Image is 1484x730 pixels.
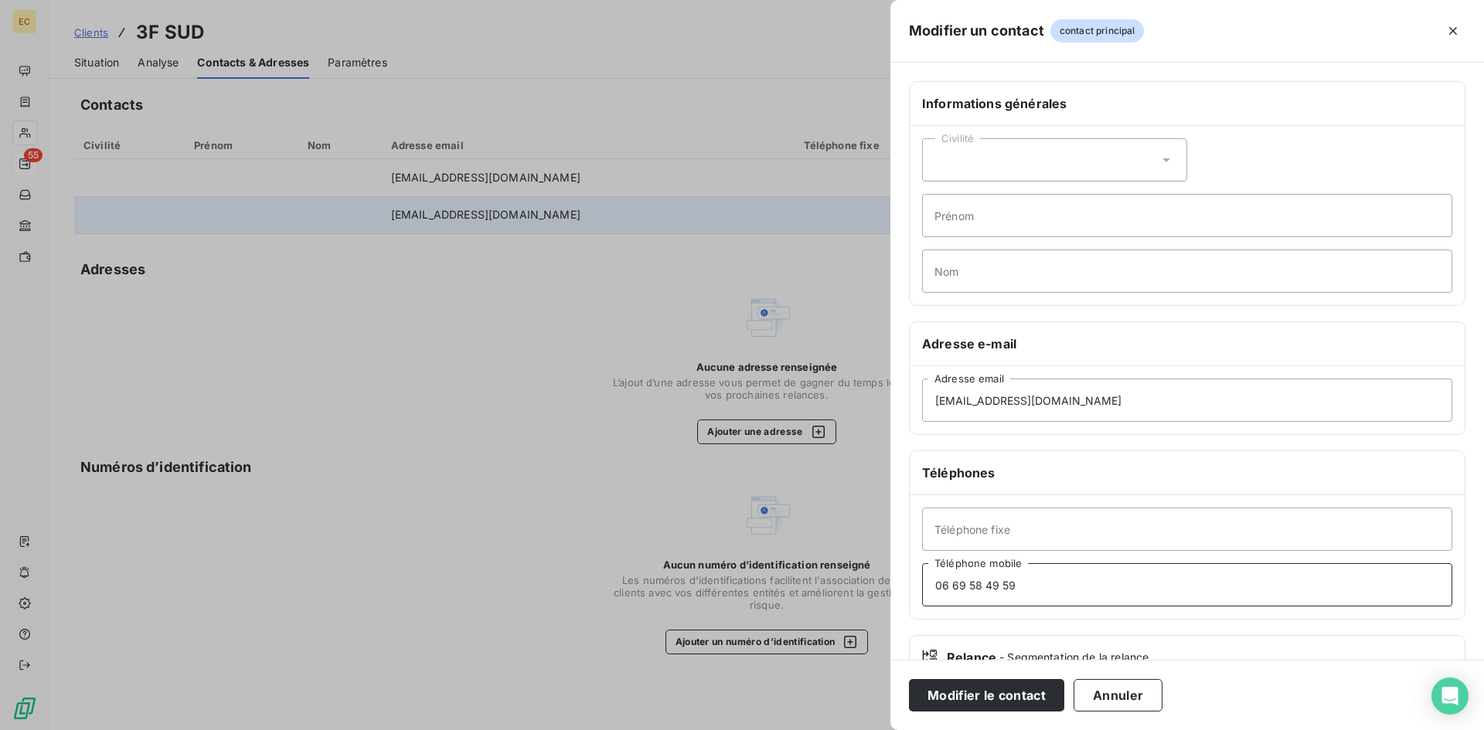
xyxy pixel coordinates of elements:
[909,679,1064,711] button: Modifier le contact
[922,508,1452,551] input: placeholder
[909,20,1044,42] h5: Modifier un contact
[1074,679,1162,711] button: Annuler
[1050,19,1145,42] span: contact principal
[922,94,1452,113] h6: Informations générales
[999,650,1149,665] span: - Segmentation de la relance
[922,250,1452,293] input: placeholder
[1431,677,1469,715] div: Open Intercom Messenger
[922,379,1452,422] input: placeholder
[922,648,1452,667] div: Relance
[922,563,1452,606] input: placeholder
[922,194,1452,237] input: placeholder
[922,463,1452,482] h6: Téléphones
[922,334,1452,353] h6: Adresse e-mail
